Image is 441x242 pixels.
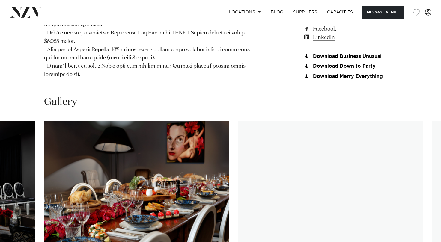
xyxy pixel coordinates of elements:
a: Download Business Unusual [303,54,397,59]
a: Download Merry Everything [303,74,397,79]
a: BLOG [266,6,288,19]
a: Facebook [303,25,397,33]
a: Capacities [322,6,358,19]
a: Download Down to Party [303,64,397,69]
a: Locations [224,6,266,19]
a: SUPPLIERS [288,6,322,19]
button: Message Venue [362,6,404,19]
h2: Gallery [44,95,77,109]
img: nzv-logo.png [10,7,42,17]
a: LinkedIn [303,33,397,42]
